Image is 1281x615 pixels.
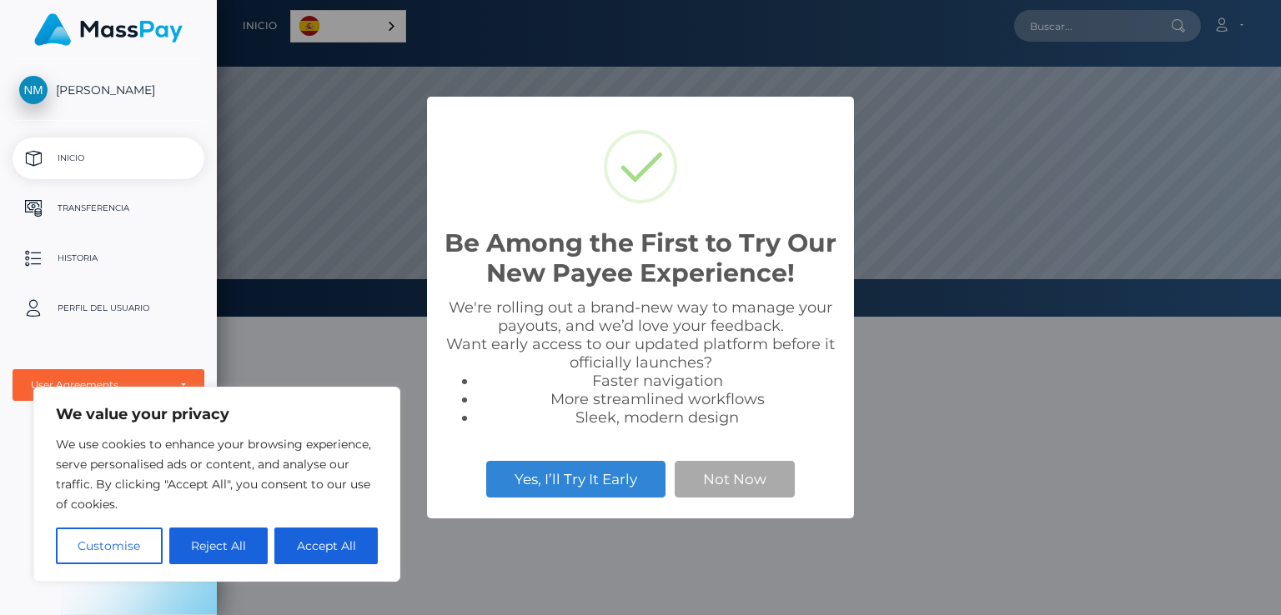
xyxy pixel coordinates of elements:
p: Perfil del usuario [19,296,198,321]
li: More streamlined workflows [477,390,837,408]
div: User Agreements [31,378,168,392]
button: Accept All [274,527,378,564]
div: We're rolling out a brand-new way to manage your payouts, and we’d love your feedback. Want early... [444,298,837,427]
button: User Agreements [13,369,204,401]
button: Customise [56,527,163,564]
p: We use cookies to enhance your browsing experience, serve personalised ads or content, and analys... [56,434,378,514]
button: Not Now [675,461,795,497]
p: We value your privacy [56,404,378,424]
span: [PERSON_NAME] [13,82,204,97]
p: Inicio [19,146,198,171]
li: Sleek, modern design [477,408,837,427]
p: Historia [19,246,198,271]
li: Faster navigation [477,372,837,390]
h2: Be Among the First to Try Our New Payee Experience! [444,228,837,288]
button: Yes, I’ll Try It Early [486,461,666,497]
img: MassPay [34,13,183,46]
p: Transferencia [19,196,198,221]
button: Reject All [169,527,269,564]
div: We value your privacy [33,387,400,582]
